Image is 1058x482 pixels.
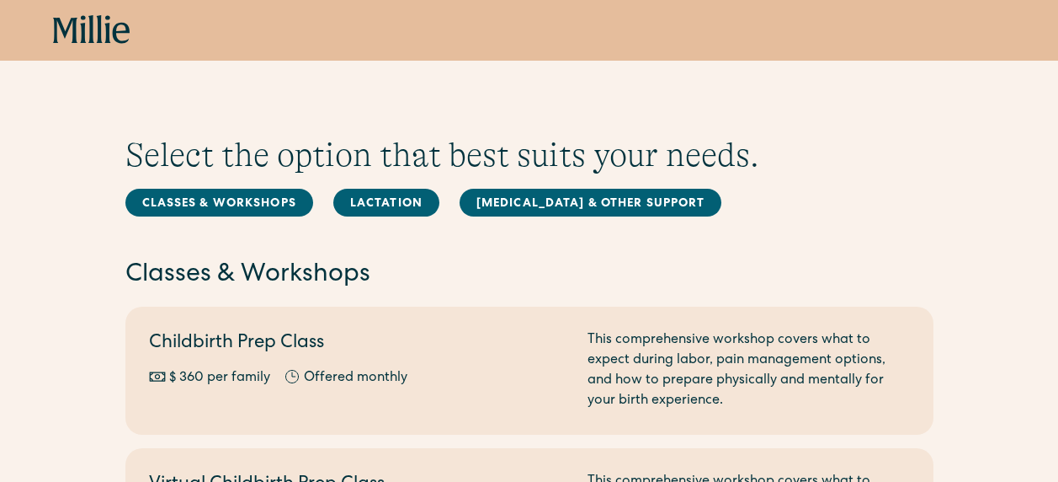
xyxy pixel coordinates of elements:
[125,258,933,293] h2: Classes & Workshops
[125,189,313,217] a: Classes & Workshops
[304,368,407,388] div: Offered monthly
[460,189,722,217] a: [MEDICAL_DATA] & Other Support
[125,307,933,435] a: Childbirth Prep Class$ 360 per familyOffered monthlyThis comprehensive workshop covers what to ex...
[169,368,270,388] div: $ 360 per family
[149,330,567,358] h2: Childbirth Prep Class
[587,330,910,411] div: This comprehensive workshop covers what to expect during labor, pain management options, and how ...
[333,189,439,217] a: Lactation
